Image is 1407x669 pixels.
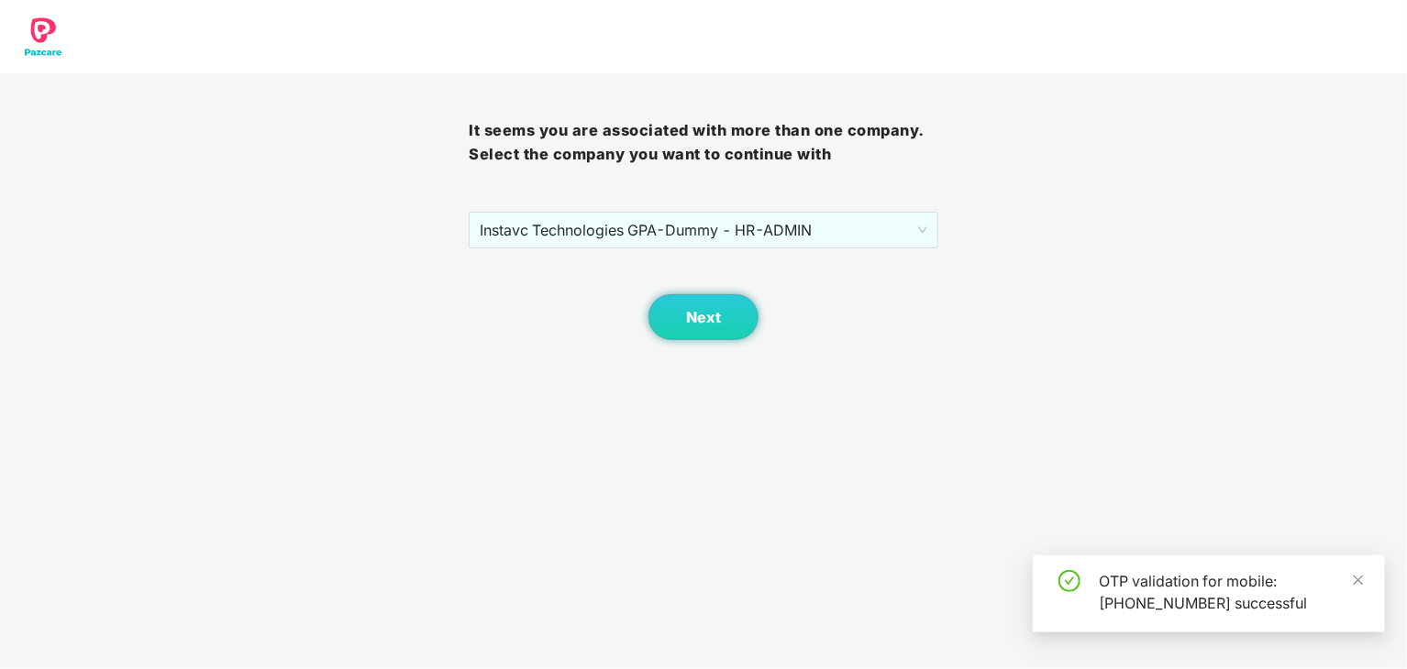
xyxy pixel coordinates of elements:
[1058,570,1080,592] span: check-circle
[1352,574,1365,587] span: close
[648,294,759,340] button: Next
[469,119,937,166] h3: It seems you are associated with more than one company. Select the company you want to continue with
[686,309,721,326] span: Next
[1099,570,1363,614] div: OTP validation for mobile: [PHONE_NUMBER] successful
[480,213,926,247] span: Instavc Technologies GPA - Dummy - HR - ADMIN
